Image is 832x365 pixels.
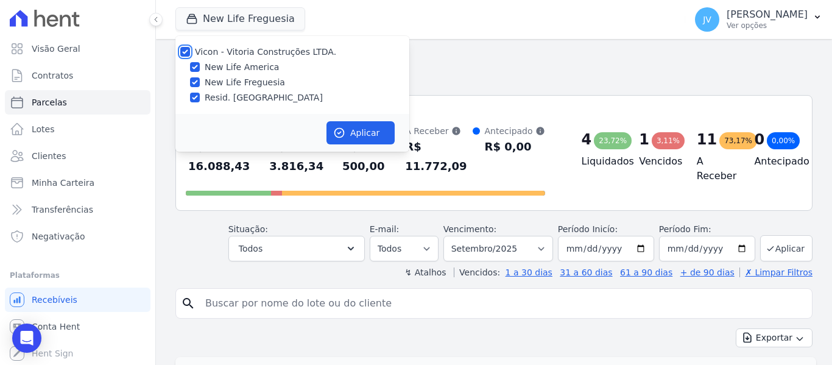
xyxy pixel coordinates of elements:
a: Negativação [5,224,150,249]
button: Aplicar [760,235,813,261]
i: search [181,296,196,311]
a: Visão Geral [5,37,150,61]
input: Buscar por nome do lote ou do cliente [198,291,807,316]
label: Vencimento: [443,224,496,234]
button: New Life Freguesia [175,7,305,30]
button: Todos [228,236,365,261]
div: 1 [639,130,649,149]
a: 61 a 90 dias [620,268,672,277]
span: Transferências [32,204,93,216]
a: Minha Carteira [5,171,150,195]
a: Conta Hent [5,314,150,339]
h4: Liquidados [582,154,620,169]
div: Plataformas [10,268,146,283]
span: Visão Geral [32,43,80,55]
span: Minha Carteira [32,177,94,189]
a: 31 a 60 dias [560,268,612,277]
div: 0,00% [767,132,800,149]
span: Contratos [32,69,73,82]
p: [PERSON_NAME] [727,9,808,21]
div: 23,72% [594,132,632,149]
label: Período Inicío: [558,224,618,234]
span: Todos [239,241,263,256]
a: ✗ Limpar Filtros [739,268,813,277]
button: Exportar [736,328,813,347]
div: Open Intercom Messenger [12,324,41,353]
span: Parcelas [32,96,67,108]
label: Vencidos: [454,268,500,277]
div: R$ 0,00 [485,137,545,157]
div: Antecipado [485,125,545,137]
a: Contratos [5,63,150,88]
span: Negativação [32,230,85,243]
span: Clientes [32,150,66,162]
h4: Antecipado [754,154,792,169]
span: JV [703,15,711,24]
div: 73,17% [719,132,757,149]
div: 3,11% [652,132,685,149]
div: R$ 500,00 [342,137,393,176]
a: 1 a 30 dias [506,268,552,277]
span: Lotes [32,123,55,135]
label: E-mail: [370,224,400,234]
span: Recebíveis [32,294,77,306]
a: Recebíveis [5,288,150,312]
div: A Receber [405,125,472,137]
button: Aplicar [326,121,395,144]
div: R$ 16.088,43 [188,137,257,176]
p: Ver opções [727,21,808,30]
a: Transferências [5,197,150,222]
label: New Life Freguesia [205,76,285,89]
div: R$ 3.816,34 [269,137,330,176]
h4: Vencidos [639,154,677,169]
h2: Parcelas [175,49,813,71]
a: Lotes [5,117,150,141]
label: New Life America [205,61,279,74]
div: 0 [754,130,764,149]
h4: A Receber [697,154,735,183]
a: Parcelas [5,90,150,115]
span: Conta Hent [32,321,80,333]
label: Vicon - Vitoria Construções LTDA. [195,47,336,57]
a: + de 90 dias [680,268,735,277]
div: 4 [582,130,592,149]
a: Clientes [5,144,150,168]
label: Resid. [GEOGRAPHIC_DATA] [205,91,323,104]
div: 11 [697,130,717,149]
div: R$ 11.772,09 [405,137,472,176]
label: ↯ Atalhos [404,268,446,277]
button: JV [PERSON_NAME] Ver opções [685,2,832,37]
label: Situação: [228,224,268,234]
label: Período Fim: [659,223,755,236]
